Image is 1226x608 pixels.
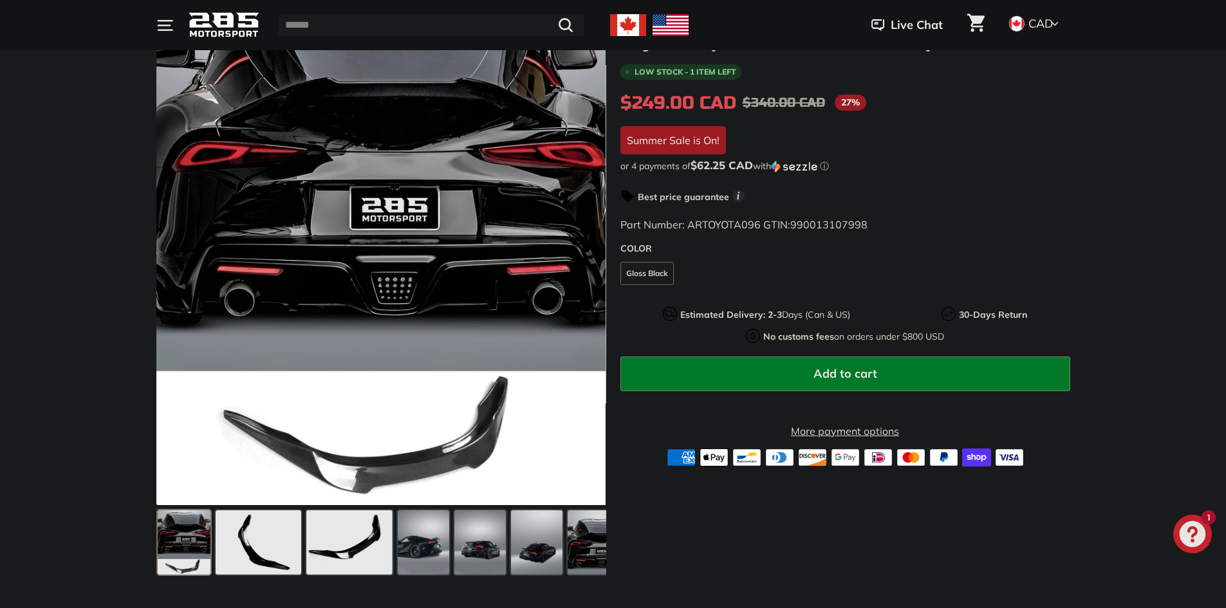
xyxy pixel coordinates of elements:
p: on orders under $800 USD [763,330,944,344]
img: master [896,448,925,466]
a: More payment options [620,423,1070,439]
span: $249.00 CAD [620,92,736,114]
span: CAD [1028,16,1053,31]
img: american_express [667,448,696,466]
button: Add to cart [620,356,1070,391]
img: paypal [929,448,958,466]
span: Add to cart [813,366,877,381]
span: $62.25 CAD [691,158,753,172]
div: Summer Sale is On! [620,126,726,154]
strong: 30-Days Return [959,309,1027,320]
img: shopify_pay [962,448,991,466]
input: Search [279,14,584,36]
button: Live Chat [855,9,960,41]
img: Sezzle [771,161,817,172]
span: i [732,190,745,202]
a: Cart [960,3,992,47]
img: visa [995,448,1024,466]
inbox-online-store-chat: Shopify online store chat [1169,515,1216,557]
strong: Best price guarantee [638,191,729,203]
img: bancontact [732,448,761,466]
strong: Estimated Delivery: 2-3 [680,309,782,320]
label: COLOR [620,242,1070,255]
span: 27% [835,95,866,111]
img: google_pay [831,448,860,466]
span: Live Chat [891,17,943,33]
img: diners_club [765,448,794,466]
img: ideal [864,448,893,466]
span: Low stock - 1 item left [635,68,736,76]
img: Logo_285_Motorsport_areodynamics_components [189,10,259,41]
img: apple_pay [700,448,729,466]
div: or 4 payments of$62.25 CADwithSezzle Click to learn more about Sezzle [620,160,1070,172]
span: $340.00 CAD [743,95,825,111]
strong: No customs fees [763,331,834,342]
p: Days (Can & US) [680,308,850,322]
h1: Duckbill Style Trunk Spoiler - [DATE]-[DATE] Toyota Supra 5th Gen 2-Door Coupe [620,13,1070,53]
img: discover [798,448,827,466]
span: Part Number: ARTOYOTA096 GTIN: [620,218,868,231]
span: 990013107998 [790,218,868,231]
div: or 4 payments of with [620,160,1070,172]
